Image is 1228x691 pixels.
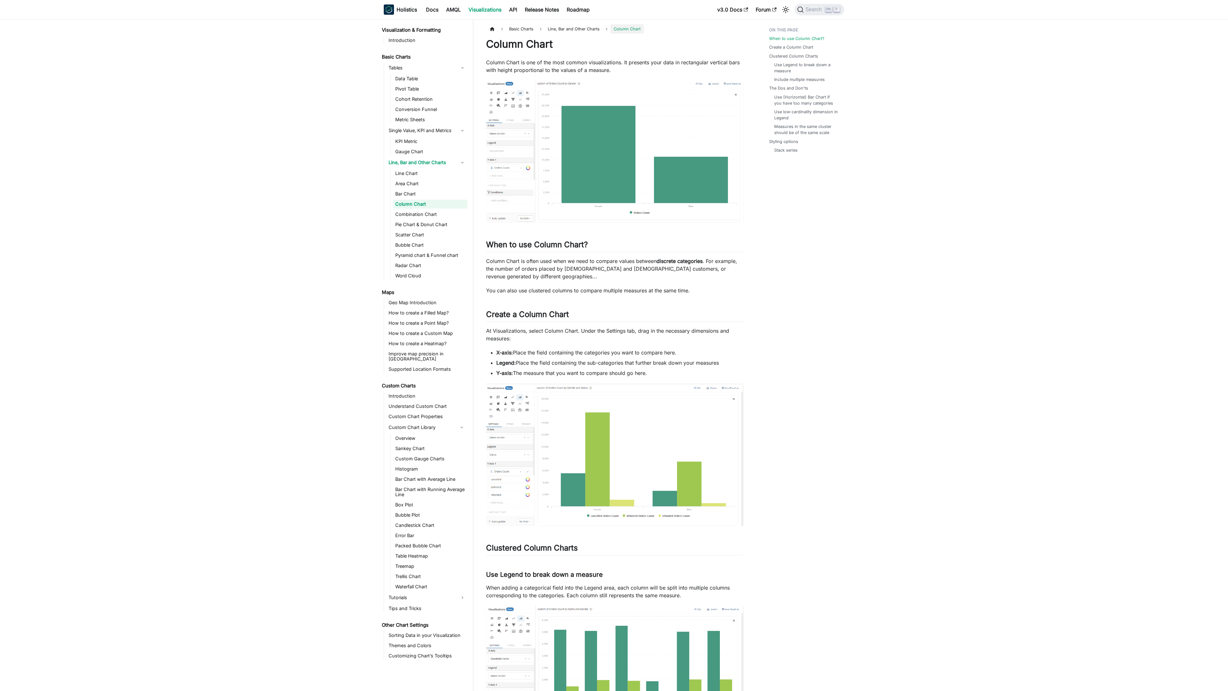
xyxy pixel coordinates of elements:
a: Sankey Chart [393,444,468,453]
a: Column Chart [393,200,468,209]
a: Tables [387,63,468,73]
a: Use Legend to break down a measure [774,62,838,74]
a: Bubble Chart [393,241,468,250]
a: Other Chart Settings [380,621,468,630]
a: Improve map precision in [GEOGRAPHIC_DATA] [387,349,468,363]
nav: Breadcrumbs [486,24,744,34]
h1: Column Chart [486,38,744,51]
a: How to create a Heatmap? [387,339,468,348]
p: Column Chart is often used when we need to compare values between . For example, the number of or... [486,257,744,280]
a: Roadmap [563,4,594,15]
strong: Legend: [496,360,516,366]
a: Conversion Funnel [393,105,468,114]
a: Custom Chart Properties [387,412,468,421]
a: Line Chart [393,169,468,178]
a: Introduction [387,392,468,401]
a: How to create a Custom Map [387,329,468,338]
a: Treemap [393,562,468,571]
a: Release Notes [521,4,563,15]
a: Basic Charts [380,52,468,61]
span: Column Chart [610,24,644,34]
a: Single Value, KPI and Metrics [387,125,468,136]
a: Custom Charts [380,381,468,390]
a: Box Plot [393,500,468,509]
img: Holistics [384,4,394,15]
strong: X-axis: [496,349,513,356]
a: Gauge Chart [393,147,468,156]
a: Pie Chart & Donut Chart [393,220,468,229]
a: Understand Custom Chart [387,402,468,411]
li: Place the field containing the categories you want to compare here. [496,349,744,356]
a: Metric Sheets [393,115,468,124]
a: Maps [380,288,468,297]
a: Measures in the same cluster should be of the same scale [774,123,838,136]
p: At Visualizations, select Column Chart. Under the Settings tab, drag in the necessary dimensions ... [486,327,744,342]
p: You can also use clustered columns to compare multiple measures at the same time. [486,287,744,294]
a: Data Table [393,74,468,83]
h3: Use Legend to break down a measure [486,571,744,579]
kbd: K [833,6,840,12]
a: Clustered Column Charts [769,53,818,59]
li: The measure that you want to compare should go here. [496,369,744,377]
a: Packed Bubble Chart [393,541,468,550]
span: Basic Charts [506,24,537,34]
a: API [505,4,521,15]
a: Pyramid chart & Funnel chart [393,251,468,260]
a: Histogram [393,465,468,473]
a: Introduction [387,36,468,45]
strong: discrete categories [657,258,703,264]
a: Line, Bar and Other Charts [387,157,468,168]
h2: Clustered Column Charts [486,543,744,555]
h2: Create a Column Chart [486,310,744,322]
a: Customizing Chart’s Tooltips [387,651,468,660]
a: Bar Chart with Average Line [393,475,468,484]
a: HolisticsHolistics [384,4,417,15]
a: Stack series [774,147,798,153]
a: Word Cloud [393,271,468,280]
li: Place the field containing the sub-categories that further break down your measures [496,359,744,367]
a: Error Bar [393,531,468,540]
a: Visualizations [465,4,505,15]
h2: When to use Column Chart? [486,240,744,252]
button: Collapse sidebar category 'Custom Chart Library' [456,422,468,433]
strong: Y-axis: [496,370,513,376]
a: Geo Map Introduction [387,298,468,307]
a: Tips and Tricks [387,604,468,613]
a: Use low-cardinality dimension in Legend [774,109,838,121]
a: How to create a Filled Map? [387,308,468,317]
a: Supported Location Formats [387,365,468,374]
span: Line, Bar and Other Charts [545,24,603,34]
p: When adding a categorical field into the Legend area, each column will be split into multiple col... [486,584,744,599]
a: Cohort Retention [393,95,468,104]
a: Bar Chart [393,189,468,198]
a: v3.0 Docs [713,4,752,15]
span: Search [804,7,826,12]
p: Column Chart is one of the most common visualizations. It presents your data in rectangular verti... [486,59,744,74]
a: Custom Chart Library [387,422,456,433]
button: Search (Ctrl+K) [795,4,844,15]
a: Candlestick Chart [393,521,468,530]
a: Scatter Chart [393,230,468,239]
a: Themes and Colors [387,641,468,650]
a: Visualization & Formatting [380,26,468,35]
a: How to create a Point Map? [387,319,468,328]
a: Waterfall Chart [393,582,468,591]
a: Tutorials [387,592,468,603]
a: Trellis Chart [393,572,468,581]
a: Bar Chart with Running Average Line [393,485,468,499]
button: Switch between dark and light mode (currently light mode) [781,4,791,15]
a: Overview [393,434,468,443]
a: AMQL [442,4,465,15]
b: Holistics [397,6,417,13]
a: When to use Column Chart? [769,36,824,42]
a: Docs [422,4,442,15]
a: Styling options [769,139,798,145]
a: Home page [486,24,498,34]
a: The Dos and Don'ts [769,85,808,91]
a: Radar Chart [393,261,468,270]
a: Pivot Table [393,84,468,93]
a: Include multiple measures [774,76,825,83]
a: Forum [752,4,780,15]
a: Custom Gauge Charts [393,454,468,463]
a: KPI Metric [393,137,468,146]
